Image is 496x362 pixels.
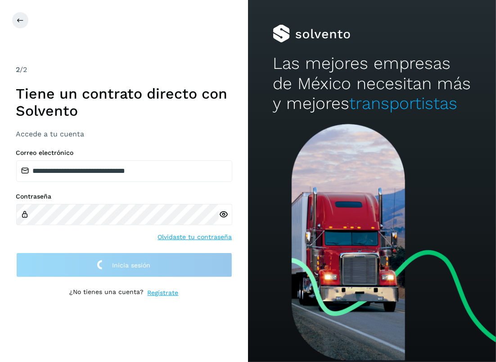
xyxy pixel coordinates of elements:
p: ¿No tienes una cuenta? [70,288,144,298]
h3: Accede a tu cuenta [16,130,232,138]
button: Inicia sesión [16,253,232,277]
h2: Las mejores empresas de México necesitan más y mejores [273,54,471,113]
a: Olvidaste tu contraseña [158,232,232,242]
span: transportistas [349,94,457,113]
h1: Tiene un contrato directo con Solvento [16,85,232,120]
span: Inicia sesión [113,262,151,268]
div: /2 [16,64,232,75]
span: 2 [16,65,20,74]
label: Contraseña [16,193,232,200]
a: Regístrate [148,288,179,298]
label: Correo electrónico [16,149,232,157]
